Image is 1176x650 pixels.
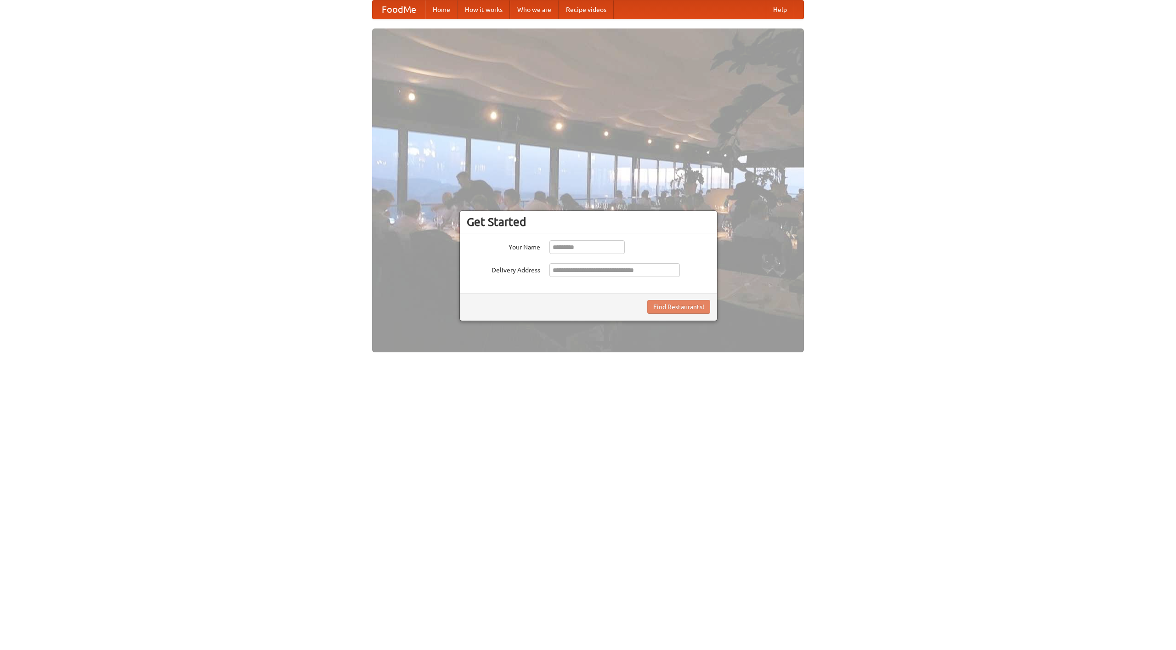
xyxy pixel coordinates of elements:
a: Home [425,0,458,19]
button: Find Restaurants! [647,300,710,314]
a: How it works [458,0,510,19]
a: Who we are [510,0,559,19]
a: Recipe videos [559,0,614,19]
label: Your Name [467,240,540,252]
h3: Get Started [467,215,710,229]
label: Delivery Address [467,263,540,275]
a: FoodMe [373,0,425,19]
a: Help [766,0,794,19]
